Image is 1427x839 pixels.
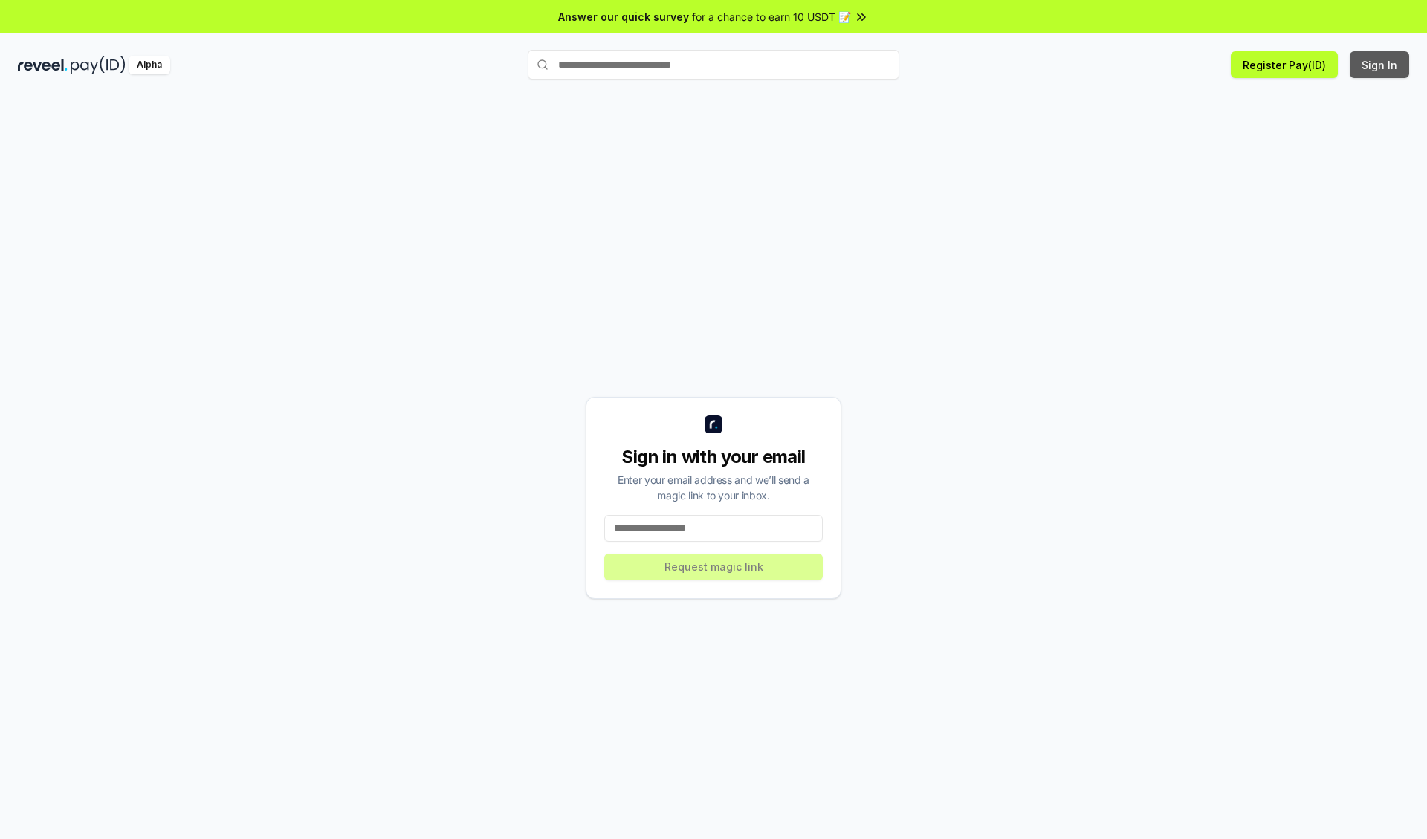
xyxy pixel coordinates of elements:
[692,9,851,25] span: for a chance to earn 10 USDT 📝
[604,472,823,503] div: Enter your email address and we’ll send a magic link to your inbox.
[18,56,68,74] img: reveel_dark
[558,9,689,25] span: Answer our quick survey
[1231,51,1338,78] button: Register Pay(ID)
[129,56,170,74] div: Alpha
[1350,51,1409,78] button: Sign In
[705,415,722,433] img: logo_small
[604,445,823,469] div: Sign in with your email
[71,56,126,74] img: pay_id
